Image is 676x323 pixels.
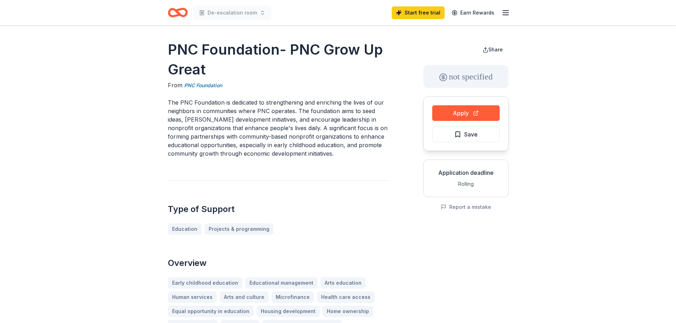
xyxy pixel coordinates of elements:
[432,127,500,142] button: Save
[464,130,478,139] span: Save
[447,6,499,19] a: Earn Rewards
[392,6,445,19] a: Start free trial
[168,4,188,21] a: Home
[168,223,202,235] a: Education
[204,223,274,235] a: Projects & programming
[168,204,389,215] h2: Type of Support
[488,46,503,52] span: Share
[423,65,509,88] div: not specified
[168,257,389,269] h2: Overview
[168,40,389,79] h1: PNC Foundation- PNC Grow Up Great
[432,105,500,121] button: Apply
[193,6,271,20] button: De-escalation room
[429,168,502,177] div: Application deadline
[184,81,222,90] a: PNC Foundation
[168,98,389,158] p: The PNC Foundation is dedicated to strengthening and enriching the lives of our neighbors in comm...
[168,81,389,90] div: From
[208,9,257,17] span: De-escalation room
[429,180,502,188] div: Rolling
[477,43,509,57] button: Share
[441,203,491,211] button: Report a mistake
